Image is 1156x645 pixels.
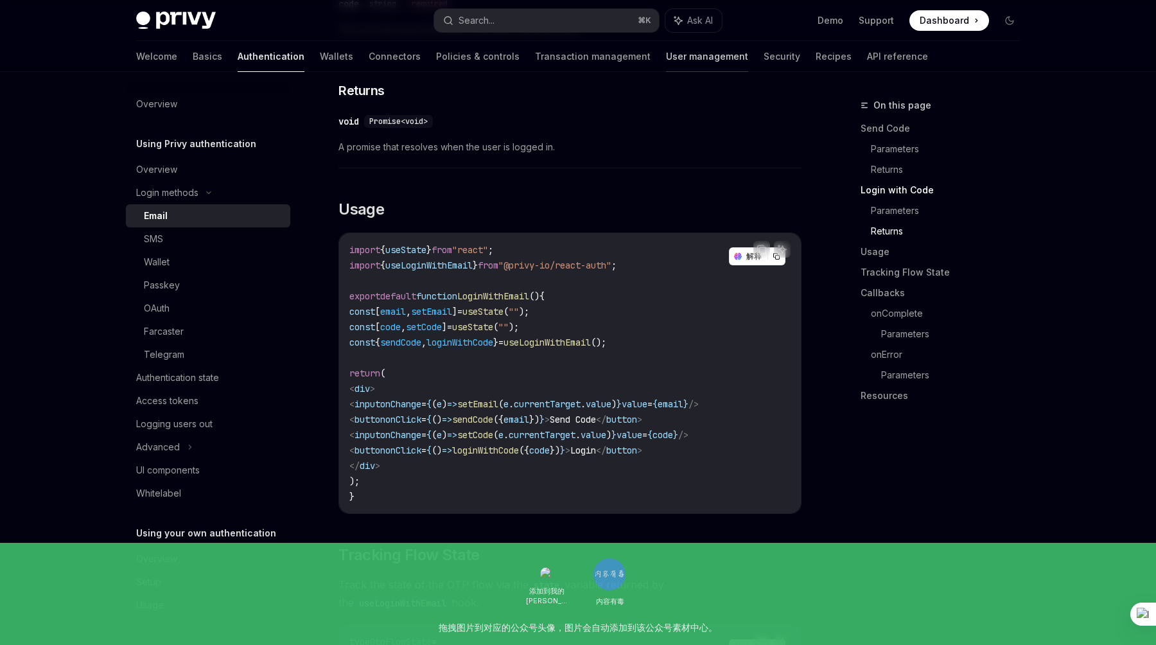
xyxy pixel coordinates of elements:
span: e [498,429,504,441]
span: ) [442,429,447,441]
a: Security [764,41,800,72]
span: A promise that resolves when the user is logged in. [338,139,801,155]
span: { [426,429,432,441]
span: setEmail [411,306,452,317]
span: setCode [457,429,493,441]
span: On this page [873,98,931,113]
a: Basics [193,41,222,72]
div: Search... [459,13,495,28]
a: Send Code [861,118,1030,139]
span: code [529,445,550,456]
span: input [355,398,380,410]
span: } [539,414,545,425]
span: { [652,398,658,410]
span: = [421,445,426,456]
a: Overview [126,93,290,116]
span: } [611,429,617,441]
span: } [673,429,678,441]
span: [ [375,306,380,317]
span: import [349,244,380,256]
span: setCode [406,321,442,333]
span: const [349,337,375,348]
span: sendCode [380,337,421,348]
span: > [375,460,380,472]
span: Login [570,445,596,456]
div: Overview [136,96,177,112]
span: ); [509,321,519,333]
span: { [647,429,652,441]
div: Wallet [144,254,170,270]
span: useLoginWithEmail [504,337,591,348]
span: div [355,383,370,394]
span: ( [493,429,498,441]
a: Email [126,204,290,227]
span: () [432,445,442,456]
span: { [426,414,432,425]
span: </ [596,445,606,456]
span: sendCode [452,414,493,425]
span: from [478,260,498,271]
span: function [416,290,457,302]
a: Logging users out [126,412,290,436]
h5: Using your own authentication [136,526,276,541]
span: value [617,429,642,441]
span: < [349,383,355,394]
a: Tracking Flow State [861,262,1030,283]
span: loginWithCode [426,337,493,348]
div: Telegram [144,347,184,362]
span: Returns [338,82,385,100]
a: Wallet [126,251,290,274]
a: Policies & controls [436,41,520,72]
a: onError [871,344,1030,365]
span: button [606,445,637,456]
a: Resources [861,385,1030,406]
span: LoginWithEmail [457,290,529,302]
span: }) [529,414,539,425]
span: email [380,306,406,317]
span: onChange [380,398,421,410]
a: Authentication [238,41,304,72]
span: setEmail [457,398,498,410]
button: Ask AI [774,241,791,258]
span: button [355,445,385,456]
span: "react" [452,244,488,256]
span: useState [385,244,426,256]
span: , [401,321,406,333]
span: ) [442,398,447,410]
div: Whitelabel [136,486,181,501]
h5: Using Privy authentication [136,136,256,152]
span: ({ [519,445,529,456]
span: ; [611,260,617,271]
a: Callbacks [861,283,1030,303]
span: ( [498,398,504,410]
a: OAuth [126,297,290,320]
span: import [349,260,380,271]
span: const [349,321,375,333]
span: /> [688,398,699,410]
span: => [447,398,457,410]
span: } [473,260,478,271]
div: Overview [136,162,177,177]
a: Parameters [871,200,1030,221]
span: => [442,445,452,456]
span: loginWithCode [452,445,519,456]
div: Advanced [136,439,180,455]
a: API reference [867,41,928,72]
span: value [586,398,611,410]
span: e [504,398,509,410]
span: { [539,290,545,302]
span: } [560,445,565,456]
span: . [509,398,514,410]
span: email [658,398,683,410]
a: Recipes [816,41,852,72]
a: SMS [126,227,290,251]
a: User management [666,41,748,72]
span: e [437,429,442,441]
a: Welcome [136,41,177,72]
span: } [493,337,498,348]
span: ) [606,429,611,441]
button: Copy the contents from the code block [753,241,770,258]
div: Farcaster [144,324,184,339]
span: Dashboard [920,14,969,27]
a: Dashboard [909,10,989,31]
